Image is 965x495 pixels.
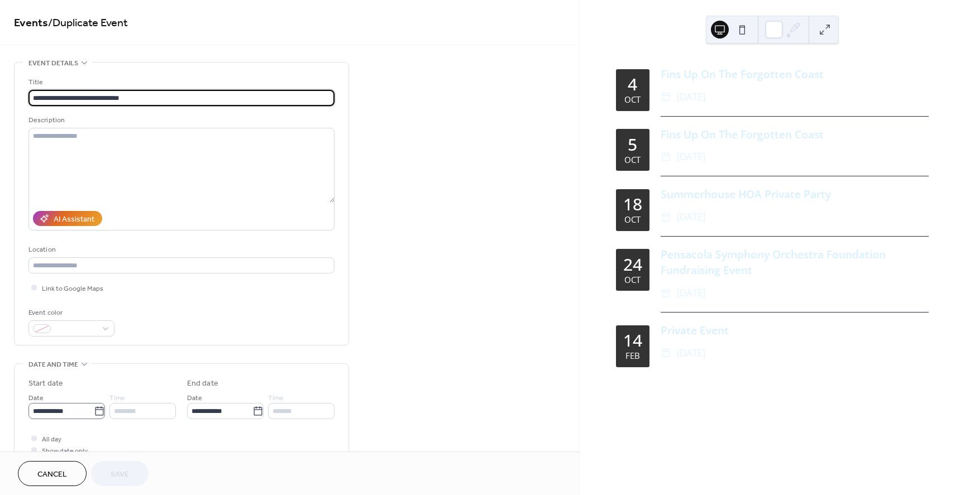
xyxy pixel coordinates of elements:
span: [DATE] [677,209,705,225]
div: Title [28,76,332,88]
div: ​ [661,209,671,225]
div: Private Event [661,323,929,339]
div: Description [28,114,332,126]
div: Start date [28,378,63,390]
div: Event color [28,307,112,319]
div: ​ [661,149,671,165]
span: [DATE] [677,285,705,301]
div: End date [187,378,218,390]
div: Oct [624,215,641,224]
span: / Duplicate Event [48,12,128,34]
span: Time [268,392,284,404]
span: All day [42,434,61,445]
div: Fins Up On The Forgotten Coast [661,127,929,143]
span: Show date only [42,445,88,457]
div: Feb [625,352,640,360]
button: AI Assistant [33,211,102,226]
span: Date [28,392,44,404]
span: [DATE] [677,345,705,362]
span: Date [187,392,202,404]
span: [DATE] [677,149,705,165]
span: Event details [28,57,78,69]
div: ​ [661,285,671,301]
span: Time [109,392,125,404]
div: Summerhouse HOA Private Party [661,186,929,203]
div: 5 [628,136,637,153]
div: ​ [661,345,671,362]
div: Oct [624,276,641,284]
span: [DATE] [677,89,705,105]
div: ​ [661,89,671,105]
div: Oct [624,95,641,104]
button: Cancel [18,461,87,486]
div: Location [28,244,332,256]
div: 24 [623,256,642,273]
span: Link to Google Maps [42,283,103,295]
div: Oct [624,156,641,164]
div: Fins Up On The Forgotten Coast [661,66,929,83]
div: 14 [623,332,642,349]
div: 4 [628,76,637,93]
div: 18 [623,196,642,213]
span: Date and time [28,359,78,371]
div: Pensacola Symphony Orchestra Foundation Fundraising Event [661,247,929,279]
span: Cancel [37,469,67,480]
div: AI Assistant [54,214,94,225]
a: Events [14,12,48,34]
